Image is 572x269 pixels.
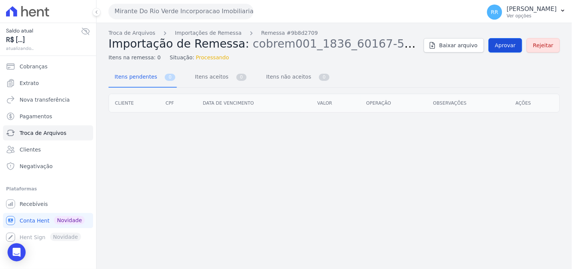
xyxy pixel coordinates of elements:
span: Baixar arquivo [439,42,478,49]
a: Importações de Remessa [175,29,242,37]
a: Troca de Arquivos [3,125,93,141]
a: Itens aceitos 0 [189,68,248,88]
a: Pagamentos [3,109,93,124]
a: Aprovar [489,38,522,53]
span: Clientes [20,146,41,153]
th: Operação [360,94,427,112]
span: Itens pendentes [110,69,159,84]
th: Valor [311,94,360,112]
a: Cobranças [3,59,93,74]
span: Itens na remessa: 0 [109,54,161,62]
span: Novidade [54,216,85,224]
a: Clientes [3,142,93,157]
a: Conta Hent Novidade [3,213,93,228]
button: Mirante Do Rio Verde Incorporacao Imobiliaria SPE LTDA [109,4,253,19]
span: Pagamentos [20,113,52,120]
a: Nova transferência [3,92,93,107]
th: CPF [159,94,197,112]
th: Data de vencimento [197,94,311,112]
p: Ver opções [507,13,557,19]
span: Rejeitar [533,42,554,49]
nav: Breadcrumb [109,29,418,37]
th: Observações [427,94,510,112]
span: Nova transferência [20,96,70,104]
span: Itens aceitos [190,69,230,84]
a: Remessa #9b8d2709 [261,29,318,37]
a: Troca de Arquivos [109,29,155,37]
span: Importação de Remessa: [109,37,249,50]
span: cobrem001_1836_60167-5_110825_019.TXT [253,36,506,50]
div: Open Intercom Messenger [8,243,26,261]
th: Ações [510,94,560,112]
span: Processando [196,54,229,62]
span: R$ [...] [6,35,81,45]
span: atualizando... [6,45,81,52]
span: 0 [236,74,247,81]
span: Aprovar [495,42,516,49]
span: Saldo atual [6,27,81,35]
span: 0 [319,74,330,81]
span: Conta Hent [20,217,49,224]
span: Recebíveis [20,200,48,208]
p: [PERSON_NAME] [507,5,557,13]
span: RR [491,9,498,15]
a: Rejeitar [527,38,560,53]
button: RR [PERSON_NAME] Ver opções [481,2,572,23]
a: Itens pendentes 0 [109,68,177,88]
a: Baixar arquivo [424,38,484,53]
span: Negativação [20,162,53,170]
span: Extrato [20,79,39,87]
span: Troca de Arquivos [20,129,66,137]
span: Cobranças [20,63,48,70]
span: Itens não aceitos [262,69,313,84]
div: Plataformas [6,184,90,193]
a: Extrato [3,76,93,91]
th: Cliente [109,94,159,112]
span: Situação: [170,54,194,62]
span: 0 [165,74,175,81]
a: Negativação [3,159,93,174]
a: Recebíveis [3,196,93,212]
a: Itens não aceitos 0 [260,68,331,88]
nav: Sidebar [6,59,90,245]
